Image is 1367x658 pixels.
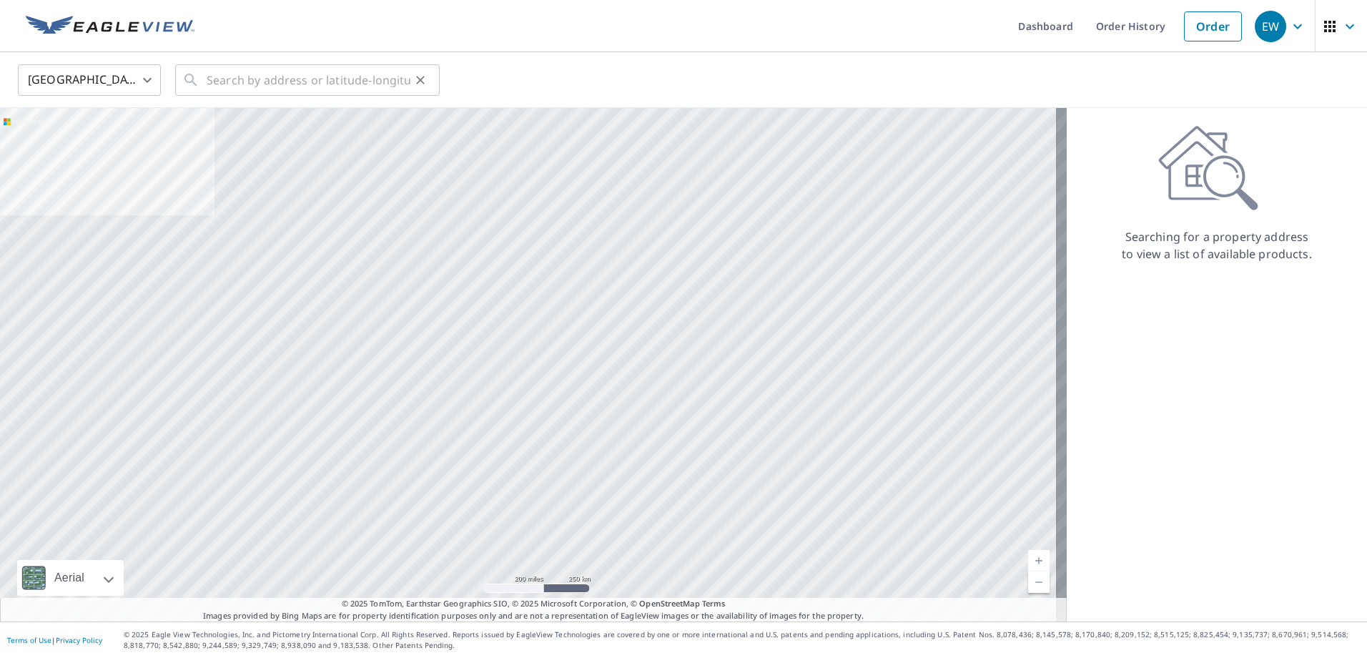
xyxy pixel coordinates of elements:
a: Current Level 5, Zoom Out [1028,571,1050,593]
a: Terms [702,598,726,609]
span: © 2025 TomTom, Earthstar Geographics SIO, © 2025 Microsoft Corporation, © [342,598,726,610]
button: Clear [410,70,430,90]
a: Order [1184,11,1242,41]
p: © 2025 Eagle View Technologies, Inc. and Pictometry International Corp. All Rights Reserved. Repo... [124,629,1360,651]
p: Searching for a property address to view a list of available products. [1121,228,1313,262]
a: Current Level 5, Zoom In [1028,550,1050,571]
p: | [7,636,102,644]
div: Aerial [50,560,89,596]
div: Aerial [17,560,124,596]
a: Privacy Policy [56,635,102,645]
div: [GEOGRAPHIC_DATA] [18,60,161,100]
a: OpenStreetMap [639,598,699,609]
input: Search by address or latitude-longitude [207,60,410,100]
a: Terms of Use [7,635,51,645]
div: EW [1255,11,1286,42]
img: EV Logo [26,16,194,37]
